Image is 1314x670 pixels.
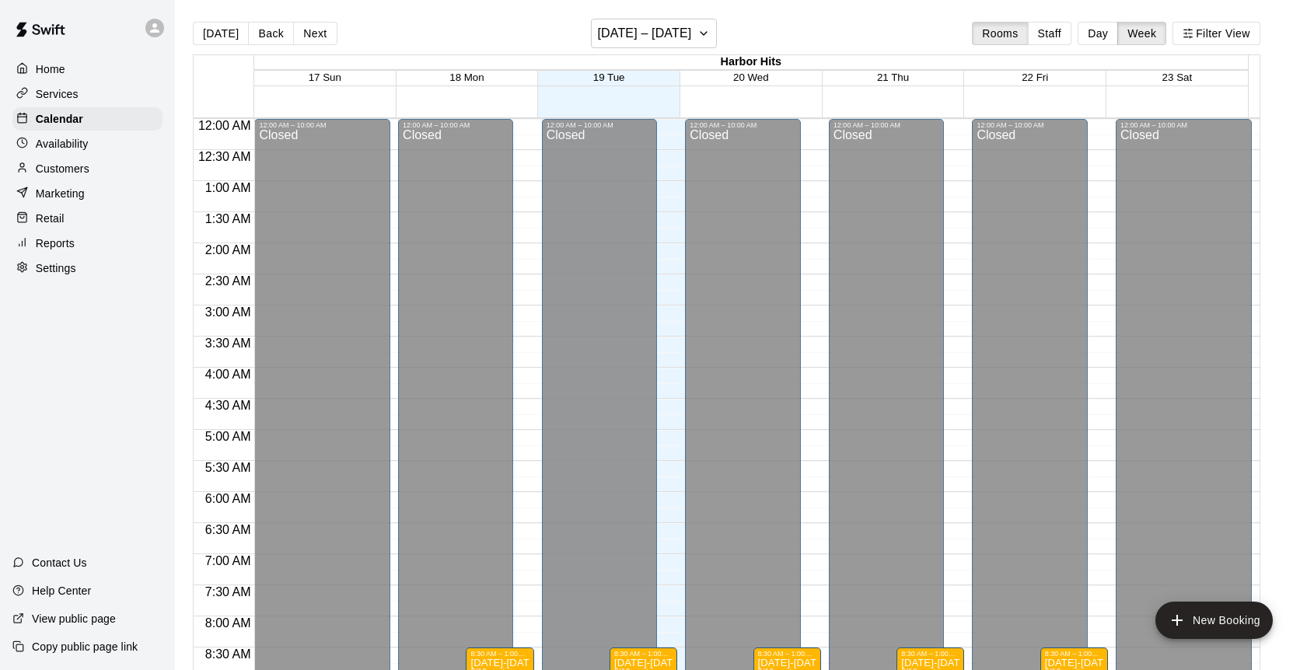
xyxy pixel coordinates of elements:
div: 8:30 AM – 1:00 PM [614,650,673,658]
p: Retail [36,211,65,226]
div: 8:30 AM – 1:00 PM [1045,650,1103,658]
span: 7:30 AM [201,585,255,598]
div: 12:00 AM – 10:00 AM [403,121,508,129]
a: Marketing [12,182,163,205]
div: 8:30 AM – 1:00 PM [901,650,959,658]
a: Home [12,58,163,81]
p: Contact Us [32,555,87,571]
span: 8:30 AM [201,647,255,661]
span: 6:30 AM [201,523,255,536]
div: 12:00 AM – 10:00 AM [833,121,939,129]
button: Next [293,22,337,45]
button: 23 Sat [1162,72,1193,83]
span: 5:30 AM [201,461,255,474]
div: 12:00 AM – 10:00 AM [977,121,1082,129]
span: 12:30 AM [194,150,255,163]
span: 3:00 AM [201,305,255,319]
div: 12:00 AM – 10:00 AM [690,121,795,129]
span: 4:30 AM [201,399,255,412]
button: Day [1078,22,1118,45]
span: 3:30 AM [201,337,255,350]
button: Week [1117,22,1166,45]
div: 12:00 AM – 10:00 AM [547,121,652,129]
button: Filter View [1172,22,1260,45]
a: Reports [12,232,163,255]
div: Harbor Hits [254,55,1248,70]
span: 7:00 AM [201,554,255,567]
p: Calendar [36,111,83,127]
button: [DATE] – [DATE] [591,19,718,48]
div: 8:30 AM – 1:00 PM [470,650,529,658]
p: Customers [36,161,89,176]
button: Staff [1028,22,1072,45]
button: Back [248,22,294,45]
button: 22 Fri [1022,72,1048,83]
p: Home [36,61,65,77]
span: 6:00 AM [201,492,255,505]
span: 5:00 AM [201,430,255,443]
div: 12:00 AM – 10:00 AM [1120,121,1247,129]
span: 2:30 AM [201,274,255,288]
p: View public page [32,611,116,626]
p: Help Center [32,583,91,598]
a: Calendar [12,107,163,131]
p: Marketing [36,186,85,201]
button: Rooms [972,22,1028,45]
button: 18 Mon [449,72,484,83]
span: 8:00 AM [201,616,255,630]
button: 17 Sun [309,72,341,83]
a: Customers [12,157,163,180]
p: Services [36,86,79,102]
span: 1:30 AM [201,212,255,225]
a: Retail [12,207,163,230]
p: Copy public page link [32,639,138,654]
a: Settings [12,256,163,280]
p: Settings [36,260,76,276]
a: Services [12,82,163,106]
p: Reports [36,236,75,251]
a: Availability [12,132,163,155]
span: 1:00 AM [201,181,255,194]
p: Availability [36,136,89,152]
span: 2:00 AM [201,243,255,256]
button: 20 Wed [733,72,769,83]
button: 21 Thu [877,72,909,83]
button: add [1155,602,1273,639]
span: 4:00 AM [201,368,255,381]
span: 12:00 AM [194,119,255,132]
div: 12:00 AM – 10:00 AM [259,121,386,129]
button: 19 Tue [593,72,625,83]
h6: [DATE] – [DATE] [598,23,692,44]
button: [DATE] [193,22,249,45]
div: 8:30 AM – 1:00 PM [758,650,816,658]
